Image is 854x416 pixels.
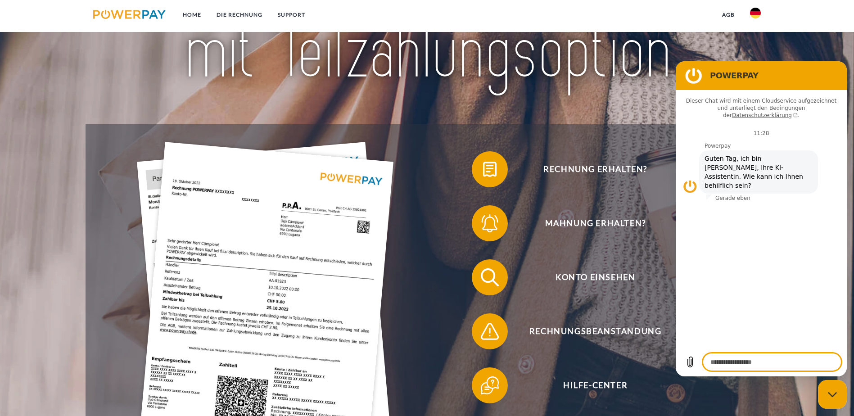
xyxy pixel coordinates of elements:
a: SUPPORT [270,7,313,23]
span: Hilfe-Center [485,367,705,403]
button: Konto einsehen [472,259,706,295]
img: qb_warning.svg [479,320,501,343]
span: Mahnung erhalten? [485,205,705,241]
iframe: Schaltfläche zum Öffnen des Messaging-Fensters; Konversation läuft [818,380,847,409]
button: Hilfe-Center [472,367,706,403]
span: Rechnung erhalten? [485,151,705,187]
img: logo-powerpay.svg [93,10,166,19]
img: qb_search.svg [479,266,501,289]
a: agb [714,7,742,23]
a: Home [175,7,209,23]
span: Rechnungsbeanstandung [485,313,705,349]
img: qb_help.svg [479,374,501,397]
img: de [750,8,761,18]
button: Rechnungsbeanstandung [472,313,706,349]
a: DIE RECHNUNG [209,7,270,23]
button: Mahnung erhalten? [472,205,706,241]
span: Konto einsehen [485,259,705,295]
img: qb_bell.svg [479,212,501,235]
iframe: Messaging-Fenster [676,61,847,376]
img: qb_bill.svg [479,158,501,181]
button: Rechnung erhalten? [472,151,706,187]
